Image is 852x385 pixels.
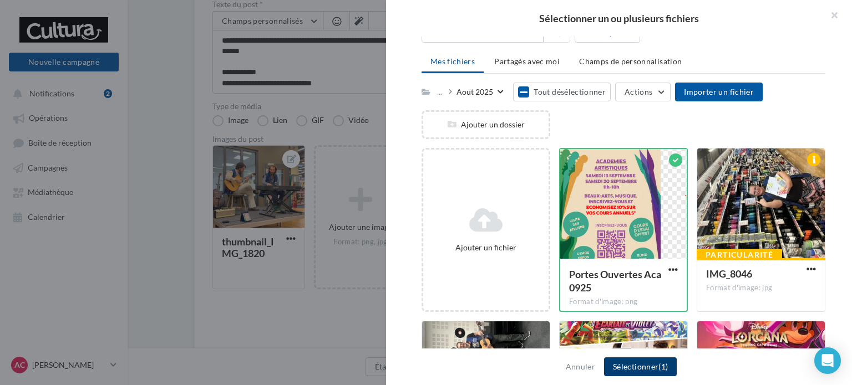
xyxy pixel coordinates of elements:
span: Mes fichiers [430,57,475,66]
span: Champs de personnalisation [579,57,682,66]
div: Ajouter un fichier [428,242,544,253]
div: Ajouter un dossier [423,119,549,130]
div: ... [435,84,444,100]
div: Aout 2025 [457,86,493,97]
h2: Sélectionner un ou plusieurs fichiers [404,13,834,23]
span: IMG_8046 [706,268,752,280]
div: Format d'image: png [569,297,678,307]
span: Actions [625,87,652,96]
div: Particularité [697,249,782,261]
span: Importer un fichier [684,87,754,96]
div: Open Intercom Messenger [814,347,841,374]
span: Partagés avec moi [494,57,560,66]
span: (1) [658,362,668,371]
div: Format d'image: jpg [706,283,816,293]
span: Portes Ouvertes Aca 0925 [569,268,661,294]
button: Actions [615,83,671,101]
button: Tout désélectionner [513,83,611,101]
button: Importer un fichier [675,83,763,101]
button: Annuler [561,360,600,373]
button: Sélectionner(1) [604,357,677,376]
